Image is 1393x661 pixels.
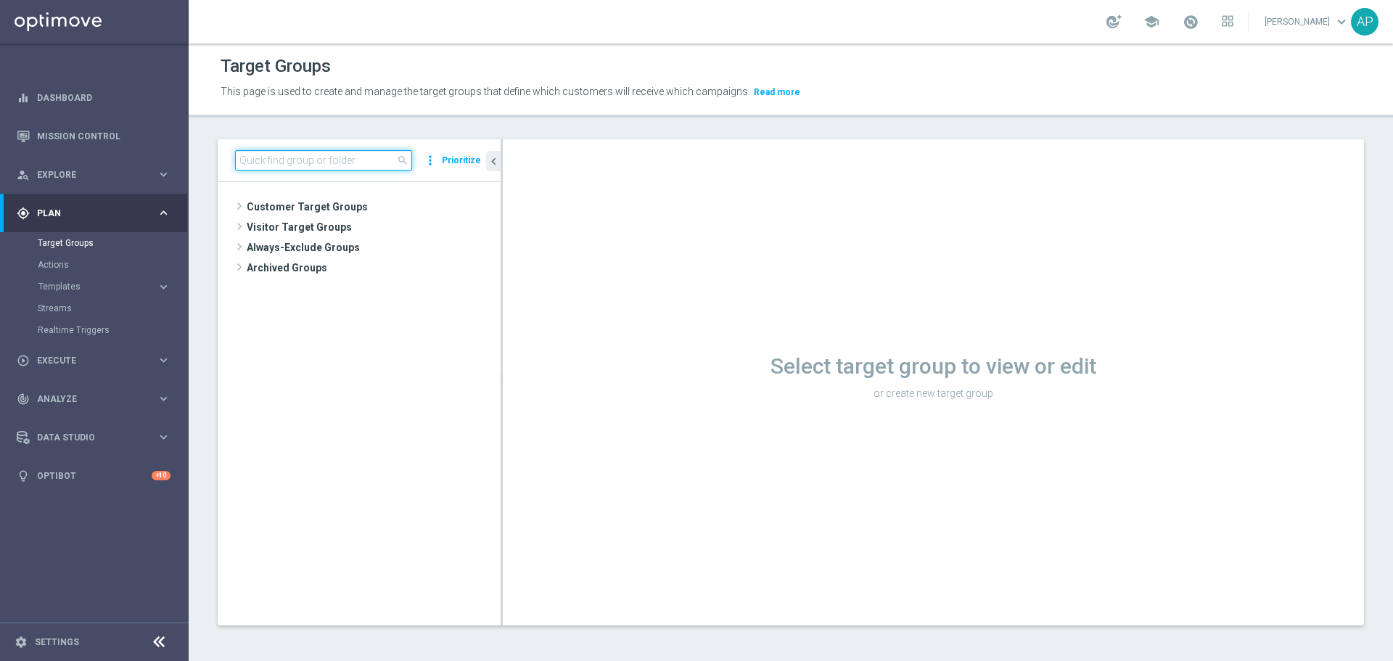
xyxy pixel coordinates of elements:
span: Customer Target Groups [247,197,501,217]
div: Streams [38,297,187,319]
div: Data Studio [17,431,157,444]
i: equalizer [17,91,30,104]
a: Optibot [37,456,152,495]
button: play_circle_outline Execute keyboard_arrow_right [16,355,171,366]
i: person_search [17,168,30,181]
a: Streams [38,303,151,314]
a: Mission Control [37,117,170,155]
div: Templates [38,276,187,297]
span: Always-Exclude Groups [247,237,501,258]
button: Data Studio keyboard_arrow_right [16,432,171,443]
span: This page is used to create and manage the target groups that define which customers will receive... [221,86,750,97]
span: Analyze [37,395,157,403]
span: Archived Groups [247,258,501,278]
a: Settings [35,638,79,646]
div: Actions [38,254,187,276]
i: gps_fixed [17,207,30,220]
a: [PERSON_NAME]keyboard_arrow_down [1263,11,1351,33]
i: lightbulb [17,469,30,483]
i: keyboard_arrow_right [157,430,170,444]
div: Target Groups [38,232,187,254]
i: track_changes [17,393,30,406]
div: AP [1351,8,1378,36]
span: Templates [38,282,142,291]
button: Read more [752,84,802,100]
i: settings [15,636,28,649]
a: Realtime Triggers [38,324,151,336]
div: Templates [38,282,157,291]
button: person_search Explore keyboard_arrow_right [16,169,171,181]
i: play_circle_outline [17,354,30,367]
button: Prioritize [440,151,483,171]
i: keyboard_arrow_right [157,392,170,406]
p: or create new target group [503,387,1364,400]
i: chevron_left [487,155,501,168]
span: search [397,155,408,166]
button: equalizer Dashboard [16,92,171,104]
i: more_vert [423,150,437,171]
h1: Select target group to view or edit [503,353,1364,379]
span: Plan [37,209,157,218]
span: Execute [37,356,157,365]
span: keyboard_arrow_down [1334,14,1349,30]
div: Mission Control [17,117,170,155]
a: Actions [38,259,151,271]
span: Visitor Target Groups [247,217,501,237]
div: Dashboard [17,78,170,117]
span: Explore [37,171,157,179]
i: keyboard_arrow_right [157,168,170,181]
button: track_changes Analyze keyboard_arrow_right [16,393,171,405]
div: Analyze [17,393,157,406]
div: Execute [17,354,157,367]
div: +10 [152,471,170,480]
a: Dashboard [37,78,170,117]
span: Data Studio [37,433,157,442]
button: chevron_left [486,151,501,171]
button: Templates keyboard_arrow_right [38,281,171,292]
a: Target Groups [38,237,151,249]
button: Mission Control [16,131,171,142]
span: school [1143,14,1159,30]
div: Realtime Triggers [38,319,187,341]
input: Quick find group or folder [235,150,412,171]
div: Optibot [17,456,170,495]
i: keyboard_arrow_right [157,206,170,220]
i: keyboard_arrow_right [157,280,170,294]
div: Plan [17,207,157,220]
button: lightbulb Optibot +10 [16,470,171,482]
i: keyboard_arrow_right [157,353,170,367]
h1: Target Groups [221,56,331,77]
button: gps_fixed Plan keyboard_arrow_right [16,208,171,219]
div: Explore [17,168,157,181]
